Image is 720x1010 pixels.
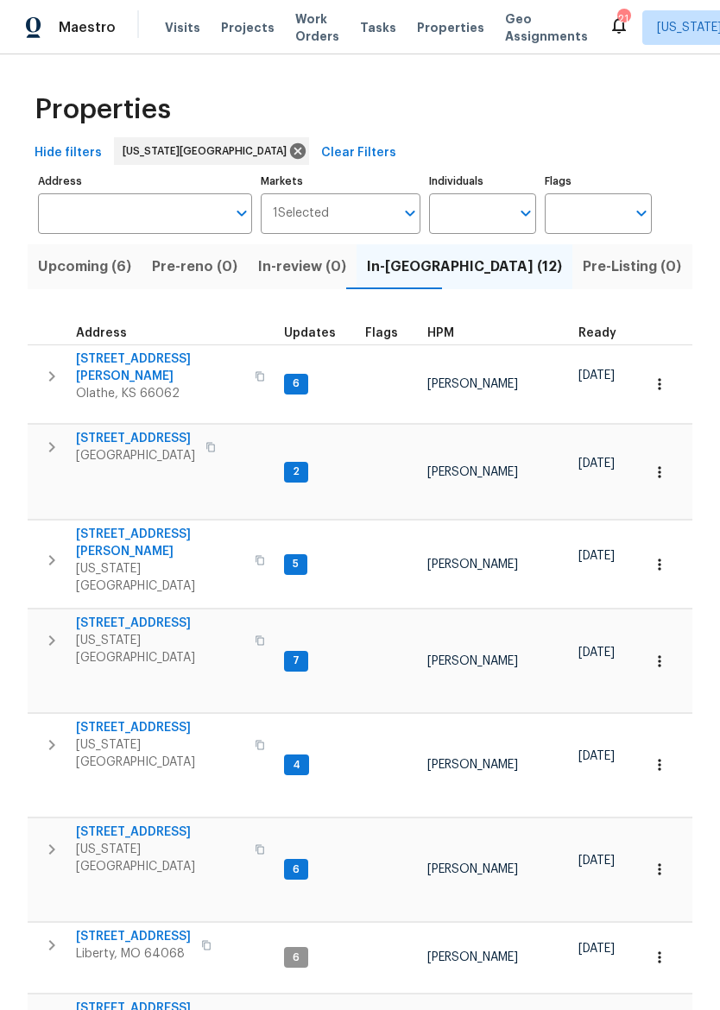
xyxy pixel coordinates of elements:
[578,855,615,867] span: [DATE]
[76,945,191,963] span: Liberty, MO 64068
[417,19,484,36] span: Properties
[35,101,171,118] span: Properties
[427,378,518,390] span: [PERSON_NAME]
[629,201,654,225] button: Open
[38,255,131,279] span: Upcoming (6)
[35,142,102,164] span: Hide filters
[286,376,306,391] span: 6
[76,327,127,339] span: Address
[427,951,518,963] span: [PERSON_NAME]
[427,863,518,875] span: [PERSON_NAME]
[429,176,536,186] label: Individuals
[76,632,244,666] span: [US_STATE][GEOGRAPHIC_DATA]
[578,750,615,762] span: [DATE]
[76,736,244,771] span: [US_STATE][GEOGRAPHIC_DATA]
[76,719,244,736] span: [STREET_ADDRESS]
[286,557,306,571] span: 5
[165,19,200,36] span: Visits
[152,255,237,279] span: Pre-reno (0)
[286,758,307,773] span: 4
[427,327,454,339] span: HPM
[261,176,421,186] label: Markets
[284,327,336,339] span: Updates
[114,137,309,165] div: [US_STATE][GEOGRAPHIC_DATA]
[578,647,615,659] span: [DATE]
[545,176,652,186] label: Flags
[398,201,422,225] button: Open
[427,466,518,478] span: [PERSON_NAME]
[273,206,329,221] span: 1 Selected
[514,201,538,225] button: Open
[59,19,116,36] span: Maestro
[578,327,632,339] div: Earliest renovation start date (first business day after COE or Checkout)
[360,22,396,34] span: Tasks
[578,458,615,470] span: [DATE]
[76,928,191,945] span: [STREET_ADDRESS]
[286,862,306,877] span: 6
[221,19,275,36] span: Projects
[76,385,244,402] span: Olathe, KS 66062
[295,10,339,45] span: Work Orders
[76,350,244,385] span: [STREET_ADDRESS][PERSON_NAME]
[578,327,616,339] span: Ready
[76,430,195,447] span: [STREET_ADDRESS]
[76,615,244,632] span: [STREET_ADDRESS]
[365,327,398,339] span: Flags
[286,950,306,965] span: 6
[367,255,562,279] span: In-[GEOGRAPHIC_DATA] (12)
[321,142,396,164] span: Clear Filters
[76,824,244,841] span: [STREET_ADDRESS]
[505,10,588,45] span: Geo Assignments
[286,653,306,668] span: 7
[427,759,518,771] span: [PERSON_NAME]
[76,841,244,875] span: [US_STATE][GEOGRAPHIC_DATA]
[314,137,403,169] button: Clear Filters
[123,142,294,160] span: [US_STATE][GEOGRAPHIC_DATA]
[286,464,306,479] span: 2
[427,559,518,571] span: [PERSON_NAME]
[427,655,518,667] span: [PERSON_NAME]
[578,550,615,562] span: [DATE]
[578,943,615,955] span: [DATE]
[28,137,109,169] button: Hide filters
[258,255,346,279] span: In-review (0)
[76,447,195,464] span: [GEOGRAPHIC_DATA]
[76,560,244,595] span: [US_STATE][GEOGRAPHIC_DATA]
[38,176,252,186] label: Address
[578,369,615,382] span: [DATE]
[230,201,254,225] button: Open
[617,10,629,28] div: 21
[583,255,681,279] span: Pre-Listing (0)
[76,526,244,560] span: [STREET_ADDRESS][PERSON_NAME]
